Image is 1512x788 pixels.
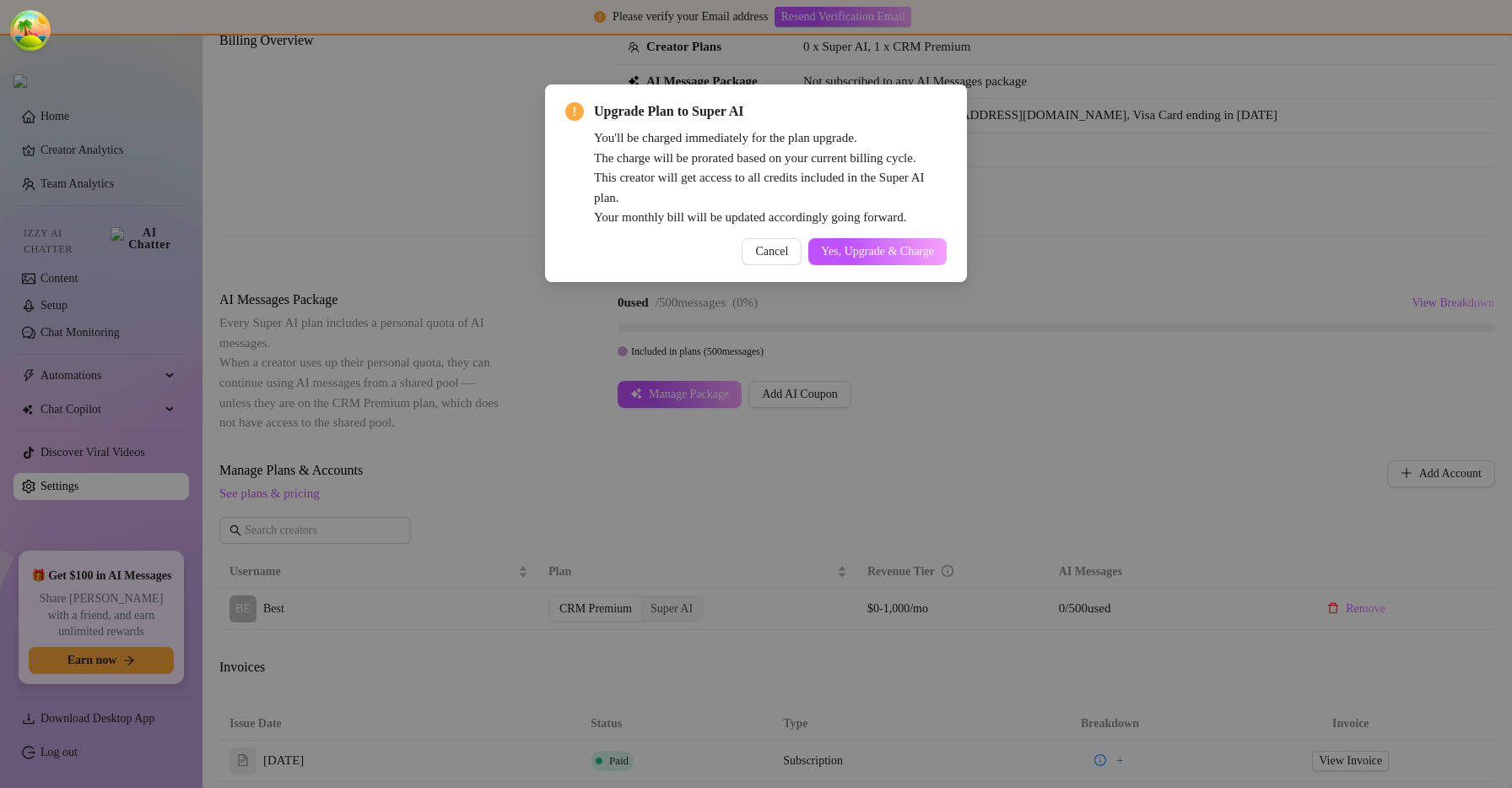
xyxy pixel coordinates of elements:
span: Cancel [755,245,788,258]
span: Upgrade Plan to Super AI [594,101,947,122]
span: You'll be charged immediately for the plan upgrade. The charge will be prorated based on your cur... [594,131,925,224]
span: exclamation-circle [565,102,584,121]
button: Open Tanstack query devtools [13,14,47,47]
button: Cancel [742,238,802,265]
button: Yes, Upgrade & Charge [808,238,947,265]
span: Yes, Upgrade & Charge [821,245,934,258]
